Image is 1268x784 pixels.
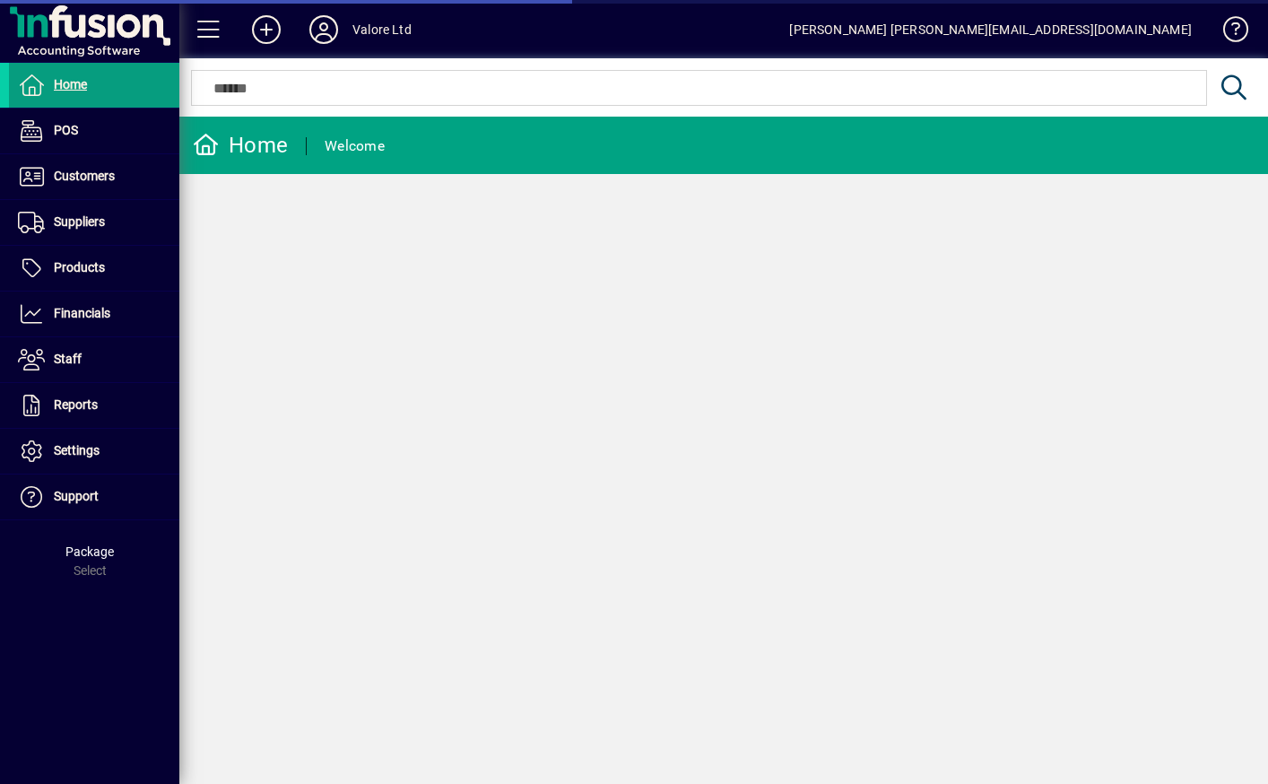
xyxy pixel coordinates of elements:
[9,200,179,245] a: Suppliers
[193,131,288,160] div: Home
[54,443,100,457] span: Settings
[9,109,179,153] a: POS
[1210,4,1246,62] a: Knowledge Base
[9,246,179,291] a: Products
[54,77,87,91] span: Home
[54,169,115,183] span: Customers
[9,337,179,382] a: Staff
[295,13,352,46] button: Profile
[54,352,82,366] span: Staff
[54,214,105,229] span: Suppliers
[9,429,179,474] a: Settings
[65,544,114,559] span: Package
[9,292,179,336] a: Financials
[54,260,105,274] span: Products
[54,306,110,320] span: Financials
[9,154,179,199] a: Customers
[54,489,99,503] span: Support
[352,15,412,44] div: Valore Ltd
[54,397,98,412] span: Reports
[54,123,78,137] span: POS
[238,13,295,46] button: Add
[789,15,1192,44] div: [PERSON_NAME] [PERSON_NAME][EMAIL_ADDRESS][DOMAIN_NAME]
[9,383,179,428] a: Reports
[325,132,385,161] div: Welcome
[9,475,179,519] a: Support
